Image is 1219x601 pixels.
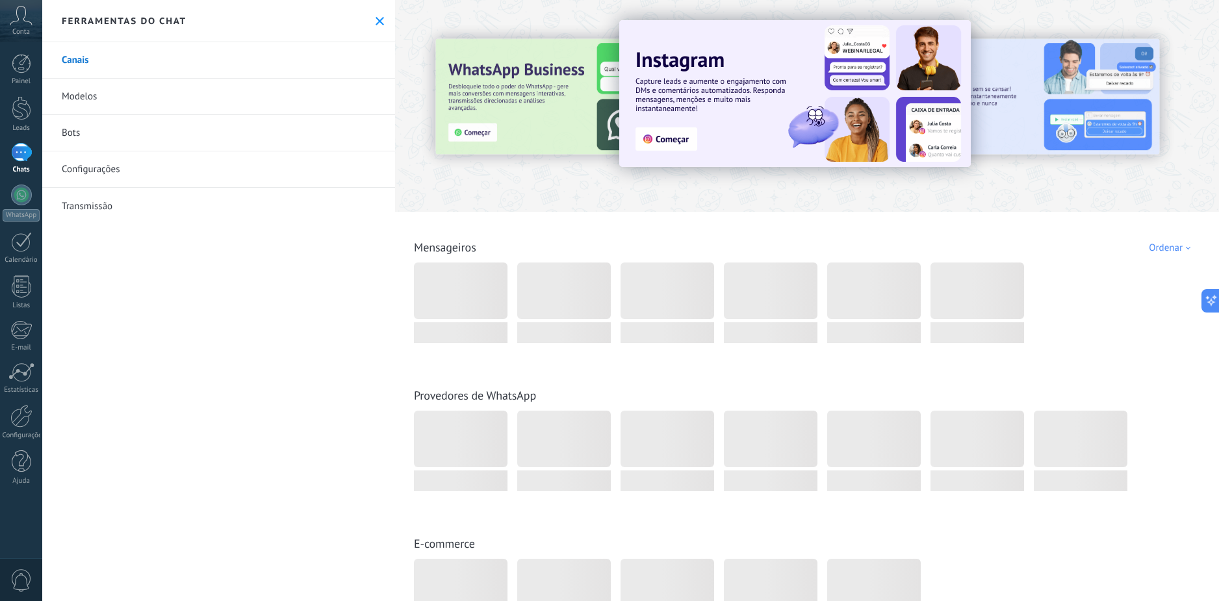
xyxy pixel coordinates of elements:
img: Slide 1 [619,20,971,167]
a: Modelos [42,79,395,115]
div: Chats [3,166,40,174]
div: E-mail [3,344,40,352]
div: WhatsApp [3,209,40,222]
div: Calendário [3,256,40,264]
img: Slide 3 [435,39,712,155]
a: E-commerce [414,536,475,551]
img: Slide 2 [883,39,1160,155]
div: Leads [3,124,40,133]
div: Estatísticas [3,386,40,394]
div: Configurações [3,431,40,440]
span: Conta [12,28,30,36]
a: Configurações [42,151,395,188]
div: Painel [3,77,40,86]
a: Bots [42,115,395,151]
a: Provedores de WhatsApp [414,388,536,403]
a: Canais [42,42,395,79]
div: Ajuda [3,477,40,485]
h2: Ferramentas do chat [62,15,186,27]
div: Ordenar [1149,242,1195,254]
a: Transmissão [42,188,395,224]
div: Listas [3,301,40,310]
